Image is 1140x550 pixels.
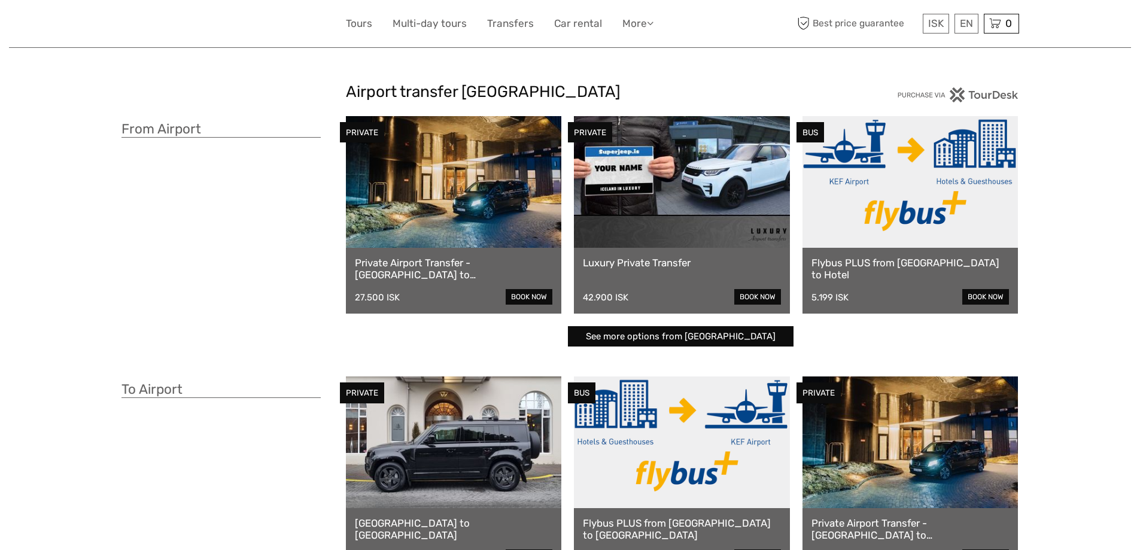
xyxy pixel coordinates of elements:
[811,257,1010,281] a: Flybus PLUS from [GEOGRAPHIC_DATA] to Hotel
[568,326,794,347] a: See more options from [GEOGRAPHIC_DATA]
[811,517,1010,542] a: Private Airport Transfer - [GEOGRAPHIC_DATA] to [GEOGRAPHIC_DATA]
[962,289,1009,305] a: book now
[355,257,553,281] a: Private Airport Transfer - [GEOGRAPHIC_DATA] to [GEOGRAPHIC_DATA]
[506,289,552,305] a: book now
[568,122,612,143] div: PRIVATE
[622,15,653,32] a: More
[583,292,628,303] div: 42.900 ISK
[954,14,978,34] div: EN
[568,382,595,403] div: BUS
[554,15,602,32] a: Car rental
[928,17,944,29] span: ISK
[797,122,824,143] div: BUS
[487,15,534,32] a: Transfers
[346,83,795,102] h2: Airport transfer [GEOGRAPHIC_DATA]
[393,15,467,32] a: Multi-day tours
[121,121,321,138] h3: From Airport
[583,517,781,542] a: Flybus PLUS from [GEOGRAPHIC_DATA] to [GEOGRAPHIC_DATA]
[340,122,384,143] div: PRIVATE
[346,15,372,32] a: Tours
[811,292,849,303] div: 5.199 ISK
[340,382,384,403] div: PRIVATE
[121,381,321,398] h3: To Airport
[355,292,400,303] div: 27.500 ISK
[583,257,781,269] a: Luxury Private Transfer
[355,517,553,542] a: [GEOGRAPHIC_DATA] to [GEOGRAPHIC_DATA]
[734,289,781,305] a: book now
[795,14,920,34] span: Best price guarantee
[797,382,841,403] div: PRIVATE
[1004,17,1014,29] span: 0
[897,87,1019,102] img: PurchaseViaTourDesk.png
